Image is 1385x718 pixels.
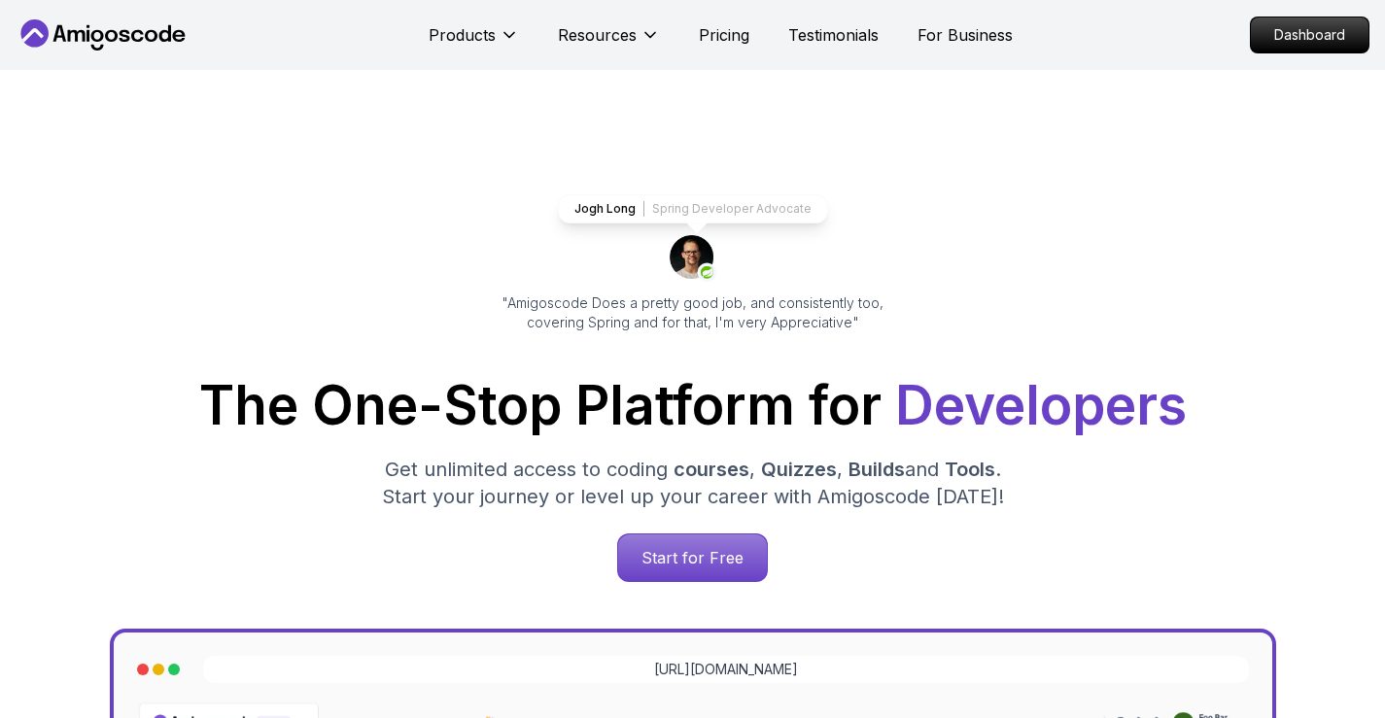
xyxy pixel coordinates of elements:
p: Jogh Long [574,201,636,217]
a: Start for Free [617,533,768,582]
a: [URL][DOMAIN_NAME] [654,660,798,679]
span: Quizzes [761,458,837,481]
p: "Amigoscode Does a pretty good job, and consistently too, covering Spring and for that, I'm very ... [475,293,911,332]
span: Developers [895,373,1187,437]
h1: The One-Stop Platform for [28,379,1358,432]
p: Start for Free [618,534,767,581]
p: Products [429,23,496,47]
a: For Business [918,23,1013,47]
button: Products [429,23,519,62]
span: courses [674,458,749,481]
img: josh long [670,235,716,282]
p: Spring Developer Advocate [652,201,812,217]
p: Dashboard [1251,17,1368,52]
p: Resources [558,23,637,47]
a: Pricing [699,23,749,47]
span: Tools [945,458,995,481]
a: Testimonials [788,23,879,47]
p: Get unlimited access to coding , , and . Start your journey or level up your career with Amigosco... [366,456,1020,510]
a: Dashboard [1250,17,1369,53]
button: Resources [558,23,660,62]
span: Builds [848,458,905,481]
